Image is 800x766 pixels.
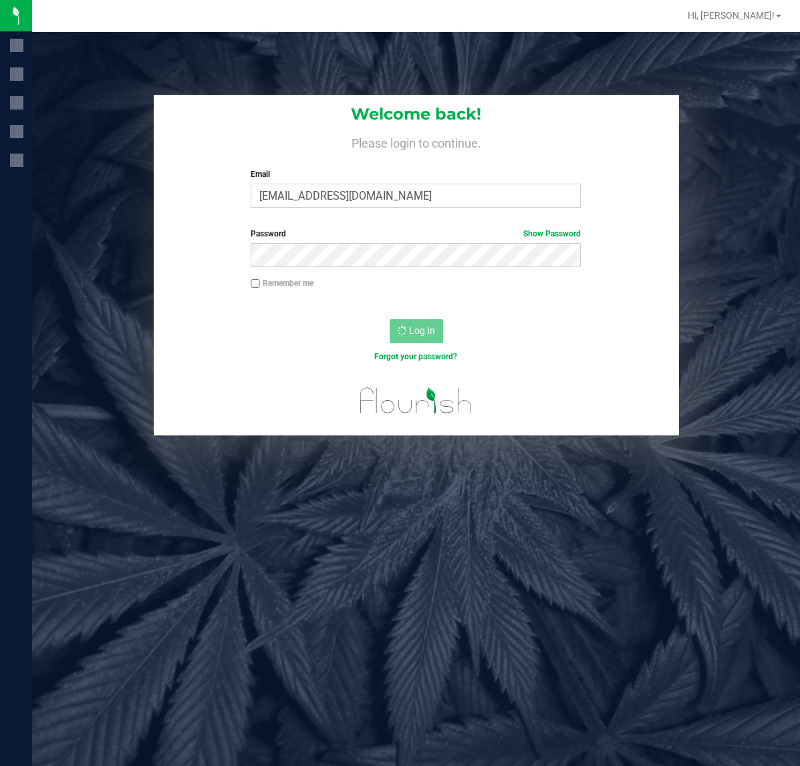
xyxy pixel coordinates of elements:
h1: Welcome back! [154,106,679,123]
span: Password [251,229,286,238]
span: Hi, [PERSON_NAME]! [688,10,775,21]
h4: Please login to continue. [154,134,679,150]
span: Log In [409,325,435,336]
button: Log In [390,319,443,343]
label: Email [251,168,581,180]
img: flourish_logo.svg [350,377,482,425]
a: Show Password [523,229,581,238]
a: Forgot your password? [374,352,457,361]
input: Remember me [251,279,260,289]
label: Remember me [251,277,313,289]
